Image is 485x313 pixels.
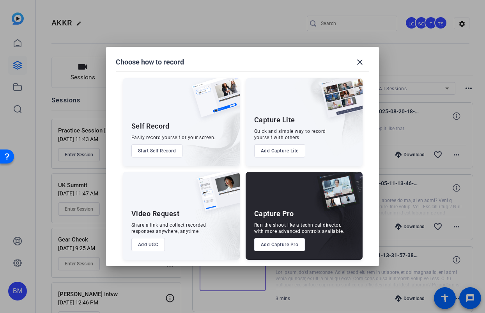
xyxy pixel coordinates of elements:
[186,78,240,125] img: self-record.png
[131,238,165,251] button: Add UGC
[131,122,170,131] div: Self Record
[131,222,206,234] div: Share a link and collect recorded responses anywhere, anytime.
[311,172,363,220] img: capture-pro.png
[355,57,365,67] mat-icon: close
[254,115,295,125] div: Capture Lite
[314,78,363,126] img: capture-lite.png
[195,196,240,260] img: embarkstudio-ugc-content.png
[172,95,240,166] img: embarkstudio-self-record.png
[254,238,305,251] button: Add Capture Pro
[254,222,344,234] div: Run the shoot like a technical director, with more advanced controls available.
[254,209,294,218] div: Capture Pro
[254,144,305,157] button: Add Capture Lite
[305,182,363,260] img: embarkstudio-capture-pro.png
[293,78,363,156] img: embarkstudio-capture-lite.png
[131,144,183,157] button: Start Self Record
[254,128,326,141] div: Quick and simple way to record yourself with others.
[191,172,240,219] img: ugc-content.png
[131,134,216,141] div: Easily record yourself or your screen.
[116,57,184,67] h1: Choose how to record
[131,209,180,218] div: Video Request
